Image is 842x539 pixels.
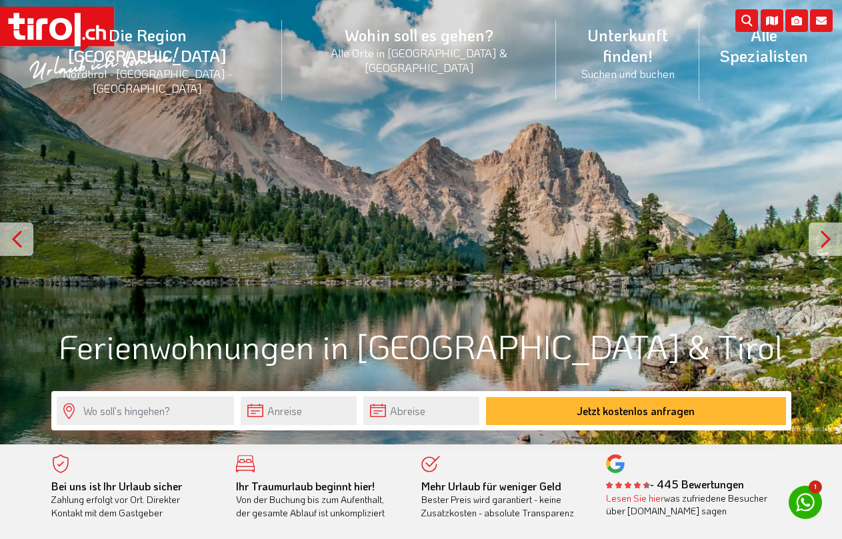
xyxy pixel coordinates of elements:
[606,492,771,518] div: was zufriedene Besucher über [DOMAIN_NAME] sagen
[13,10,282,111] a: Die Region [GEOGRAPHIC_DATA]Nordtirol - [GEOGRAPHIC_DATA] - [GEOGRAPHIC_DATA]
[241,396,357,425] input: Anreise
[789,486,822,519] a: 1
[810,9,833,32] i: Kontakt
[51,328,791,364] h1: Ferienwohnungen in [GEOGRAPHIC_DATA] & Tirol
[51,479,182,493] b: Bei uns ist Ihr Urlaub sicher
[699,10,829,81] a: Alle Spezialisten
[556,10,699,95] a: Unterkunft finden!Suchen und buchen
[572,66,683,81] small: Suchen und buchen
[29,66,266,95] small: Nordtirol - [GEOGRAPHIC_DATA] - [GEOGRAPHIC_DATA]
[51,480,217,520] div: Zahlung erfolgt vor Ort. Direkter Kontakt mit dem Gastgeber
[236,479,375,493] b: Ihr Traumurlaub beginnt hier!
[809,480,822,494] span: 1
[57,396,234,425] input: Wo soll's hingehen?
[761,9,783,32] i: Karte öffnen
[785,9,808,32] i: Fotogalerie
[606,477,744,491] b: - 445 Bewertungen
[298,45,541,75] small: Alle Orte in [GEOGRAPHIC_DATA] & [GEOGRAPHIC_DATA]
[421,479,561,493] b: Mehr Urlaub für weniger Geld
[421,480,587,520] div: Bester Preis wird garantiert - keine Zusatzkosten - absolute Transparenz
[363,396,479,425] input: Abreise
[236,480,401,520] div: Von der Buchung bis zum Aufenthalt, der gesamte Ablauf ist unkompliziert
[486,397,786,425] button: Jetzt kostenlos anfragen
[606,492,664,504] a: Lesen Sie hier
[282,10,557,89] a: Wohin soll es gehen?Alle Orte in [GEOGRAPHIC_DATA] & [GEOGRAPHIC_DATA]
